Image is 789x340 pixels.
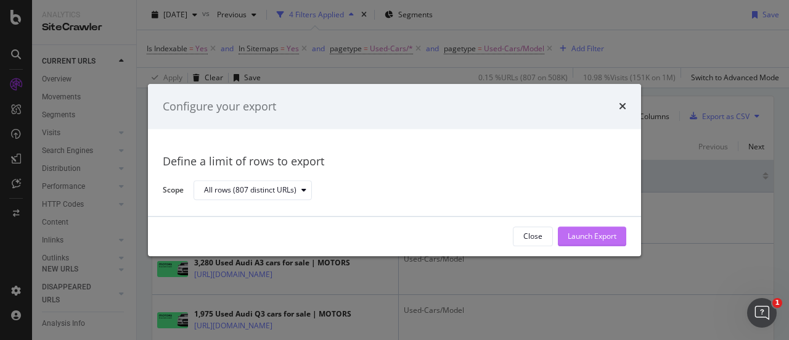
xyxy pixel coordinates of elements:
[619,99,626,115] div: times
[163,154,626,170] div: Define a limit of rows to export
[163,185,184,198] label: Scope
[163,99,276,115] div: Configure your export
[558,226,626,246] button: Launch Export
[148,84,641,256] div: modal
[747,298,777,328] iframe: Intercom live chat
[194,181,312,201] button: All rows (807 distinct URLs)
[513,226,553,246] button: Close
[204,187,296,194] div: All rows (807 distinct URLs)
[772,298,782,308] span: 1
[568,231,616,242] div: Launch Export
[523,231,542,242] div: Close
